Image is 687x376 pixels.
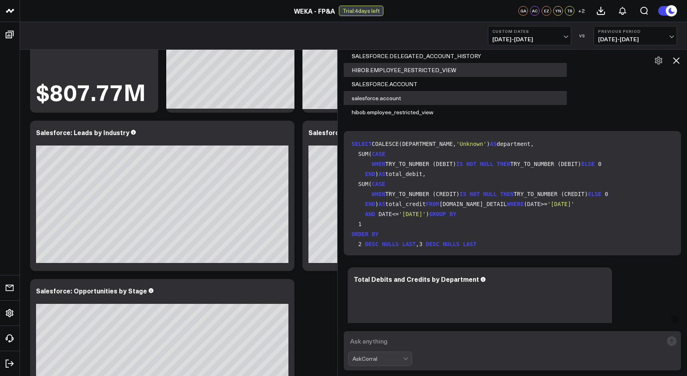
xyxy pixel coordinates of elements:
[530,6,540,16] div: AC
[344,49,567,63] div: SALESFORCE.DELEGATED_ACCOUNT_HISTORY
[344,63,567,77] div: HIBOB.EMPLOYEE_RESTRICTED_VIEW
[466,161,476,167] span: NOT
[588,191,602,197] span: ELSE
[500,191,514,197] span: THEN
[339,6,383,16] div: Trial: 4 days left
[352,231,369,237] span: ORDER
[470,191,480,197] span: NOT
[490,141,497,147] span: AS
[575,33,590,38] div: VS
[365,211,375,217] span: AND
[488,26,571,45] button: Custom Dates[DATE]-[DATE]
[399,211,426,217] span: '[DATE]'
[581,161,595,167] span: ELSE
[365,171,375,177] span: END
[578,8,585,14] span: + 2
[344,91,567,105] div: salesforce.account
[429,211,446,217] span: GROUP
[594,26,677,45] button: Previous Period[DATE]-[DATE]
[426,241,439,247] span: DESC
[542,6,551,16] div: EZ
[365,201,375,207] span: END
[507,201,524,207] span: WHERE
[352,139,677,269] code: COALESCE(DEPARTMENT_NAME, ) department, SUM( TRY_TO_NUMBER (DEBIT) TRY_TO_NUMBER (DEBIT) ) total_...
[426,201,439,207] span: FROM
[605,191,608,197] span: 0
[352,141,372,147] span: SELECT
[449,211,456,217] span: BY
[456,141,487,147] span: 'Unknown'
[419,241,422,247] span: 3
[518,6,528,16] div: GA
[382,241,415,247] span: NULLS LAST
[372,161,385,167] span: WHEN
[576,6,586,16] button: +2
[36,80,146,103] div: $807.77M
[372,151,385,157] span: CASE
[372,231,379,237] span: BY
[379,171,385,177] span: AS
[527,201,541,207] span: DATE
[598,161,601,167] span: 0
[547,201,574,207] span: '[DATE]'
[358,241,361,247] span: 2
[372,191,385,197] span: WHEN
[598,29,673,34] b: Previous Period
[480,161,494,167] span: NULL
[353,356,403,362] div: AskCorral
[372,181,385,187] span: CASE
[344,105,567,119] div: hibob.employee_restricted_view
[483,191,497,197] span: NULL
[354,275,479,283] div: Total Debits and Credits by Department
[497,161,510,167] span: THEN
[294,6,335,15] a: WEKA - FP&A
[492,36,567,42] span: [DATE] - [DATE]
[492,29,567,34] b: Custom Dates
[358,221,361,227] span: 1
[598,36,673,42] span: [DATE] - [DATE]
[379,201,385,207] span: AS
[459,191,466,197] span: IS
[443,241,476,247] span: NULLS LAST
[344,77,567,91] div: SALESFORCE.ACCOUNT
[365,241,379,247] span: DESC
[379,211,392,217] span: DATE
[553,6,563,16] div: YN
[456,161,463,167] span: IS
[565,6,574,16] div: TS
[308,128,431,137] div: Salesforce: Campaign Lead Generation
[36,286,147,295] div: Salesforce: Opportunities by Stage
[36,128,129,137] div: Salesforce: Leads by Industry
